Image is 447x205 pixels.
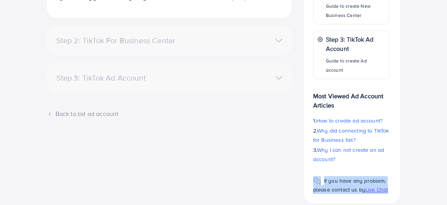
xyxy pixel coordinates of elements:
div: Back to list ad account [47,109,292,118]
p: Step 3: TikTok Ad Account [326,35,385,53]
p: 1. [313,116,390,125]
span: If you have any problem, please contact us by [313,177,386,193]
p: Guide to create Ad account [326,56,385,75]
span: Why I can not create an ad account? [313,146,385,163]
span: Live Chat [365,186,388,193]
p: 3. [313,145,390,164]
p: Most Viewed Ad Account Articles [313,85,390,110]
p: Guide to create New Business Center [326,2,385,20]
img: Popup guide [313,177,321,185]
span: Why did connecting to TikTok for Business fail? [313,127,389,144]
p: 2. [313,126,390,145]
span: How to create ad account? [316,117,383,124]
